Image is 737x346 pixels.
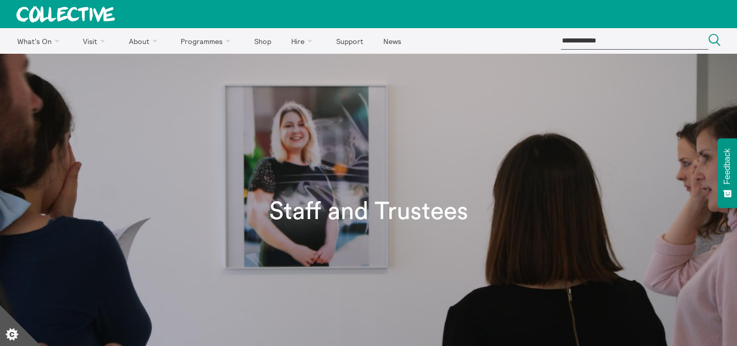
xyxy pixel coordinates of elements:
[120,28,170,54] a: About
[245,28,280,54] a: Shop
[74,28,118,54] a: Visit
[723,148,732,184] span: Feedback
[283,28,326,54] a: Hire
[8,28,72,54] a: What's On
[172,28,244,54] a: Programmes
[374,28,410,54] a: News
[718,138,737,208] button: Feedback - Show survey
[327,28,372,54] a: Support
